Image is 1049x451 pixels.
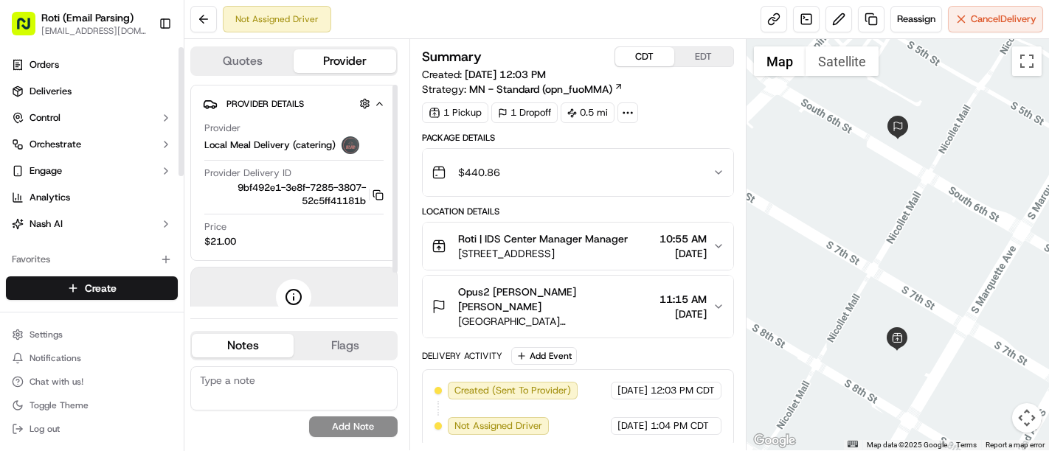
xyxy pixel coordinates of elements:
[986,441,1045,449] a: Report a map error
[491,102,558,123] div: 1 Dropoff
[30,423,60,435] span: Log out
[30,164,62,178] span: Engage
[204,220,226,234] span: Price
[423,276,733,338] button: Opus2 [PERSON_NAME]​​​​ [PERSON_NAME] ​​​​[GEOGRAPHIC_DATA][STREET_ADDRESS][GEOGRAPHIC_DATA]11:15...
[422,350,502,362] div: Delivery Activity
[674,47,733,66] button: EDT
[469,82,612,97] span: MN - Standard (opn_fuoMMA)
[454,419,542,433] span: Not Assigned Driver
[6,80,178,103] a: Deliveries
[423,149,733,196] button: $440.86
[423,223,733,270] button: Roti | IDS Center Manager Manager[STREET_ADDRESS]10:55 AM[DATE]
[458,246,628,261] span: [STREET_ADDRESS]
[204,122,240,135] span: Provider
[192,49,294,73] button: Quotes
[41,25,147,37] button: [EMAIL_ADDRESS][DOMAIN_NAME]
[754,46,806,76] button: Show street map
[204,181,384,208] button: 9bf492e1-3e8f-7285-3807-52c5ff41181b
[6,159,178,183] button: Engage
[294,49,395,73] button: Provider
[458,231,628,246] span: Roti | IDS Center Manager Manager
[651,384,715,397] span: 12:03 PM CDT
[971,13,1036,26] span: Cancel Delivery
[651,419,709,433] span: 1:04 PM CDT
[6,53,178,77] a: Orders
[6,276,178,300] button: Create
[561,102,614,123] div: 0.5 mi
[30,58,59,71] span: Orders
[956,441,977,449] a: Terms (opens in new tab)
[422,206,734,217] div: Location Details
[6,248,178,271] div: Favorites
[750,431,799,450] img: Google
[422,132,734,144] div: Package Details
[6,419,178,439] button: Log out
[890,6,942,32] button: Reassign
[204,167,291,180] span: Provider Delivery ID
[659,246,707,261] span: [DATE]
[897,13,935,26] span: Reassign
[867,441,947,449] span: Map data ©2025 Google
[342,136,359,154] img: lmd_logo.png
[615,47,674,66] button: CDT
[30,111,60,125] span: Control
[750,431,799,450] a: Open this area in Google Maps (opens a new window)
[6,6,153,41] button: Roti (Email Parsing)[EMAIL_ADDRESS][DOMAIN_NAME]
[30,329,63,340] span: Settings
[85,281,117,296] span: Create
[6,371,178,392] button: Chat with us!
[30,191,70,204] span: Analytics
[848,441,858,447] button: Keyboard shortcuts
[30,399,89,411] span: Toggle Theme
[30,217,63,231] span: Nash AI
[204,235,236,248] span: $21.00
[422,67,546,82] span: Created:
[458,165,500,180] span: $440.86
[469,82,623,97] a: MN - Standard (opn_fuoMMA)
[226,98,304,110] span: Provider Details
[6,106,178,130] button: Control
[6,133,178,156] button: Orchestrate
[1012,46,1042,76] button: Toggle fullscreen view
[30,85,72,98] span: Deliveries
[617,419,648,433] span: [DATE]
[617,384,648,397] span: [DATE]
[659,292,707,307] span: 11:15 AM
[458,314,654,329] span: [GEOGRAPHIC_DATA][STREET_ADDRESS][GEOGRAPHIC_DATA]
[454,384,571,397] span: Created (Sent To Provider)
[659,231,707,246] span: 10:55 AM
[422,82,623,97] div: Strategy:
[294,334,395,357] button: Flags
[204,139,336,152] span: Local Meal Delivery (catering)
[948,6,1043,32] button: CancelDelivery
[806,46,879,76] button: Show satellite imagery
[6,395,178,416] button: Toggle Theme
[465,68,546,81] span: [DATE] 12:03 PM
[6,348,178,368] button: Notifications
[6,186,178,209] a: Analytics
[422,102,488,123] div: 1 Pickup
[41,10,134,25] button: Roti (Email Parsing)
[458,284,654,314] span: Opus2 [PERSON_NAME]​​​​ [PERSON_NAME] ​​​​
[6,324,178,345] button: Settings
[422,50,482,63] h3: Summary
[30,376,83,388] span: Chat with us!
[511,347,577,365] button: Add Event
[30,138,81,151] span: Orchestrate
[203,91,385,116] button: Provider Details
[6,212,178,236] button: Nash AI
[30,352,81,364] span: Notifications
[659,307,707,321] span: [DATE]
[1012,403,1042,433] button: Map camera controls
[192,334,294,357] button: Notes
